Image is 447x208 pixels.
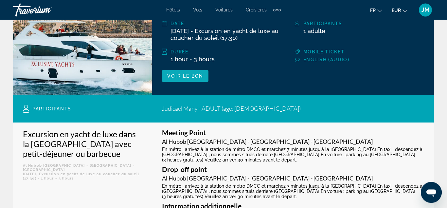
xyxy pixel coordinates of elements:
[162,175,424,182] div: Al Hubob [GEOGRAPHIC_DATA] - [GEOGRAPHIC_DATA] - [GEOGRAPHIC_DATA]
[421,182,442,203] iframe: Bouton de lancement de la fenêtre de messagerie
[370,6,382,15] button: Change language
[308,28,325,34] span: Adulte
[166,7,180,12] a: Hôtels
[421,7,430,13] span: JM
[162,166,424,173] h3: Drop-off point
[162,147,424,162] div: En métro : arrivez à la station de métro DMCC et marchez 7 minutes jusqu'à la [GEOGRAPHIC_DATA] E...
[303,49,345,54] span: Mobile ticket
[159,105,424,112] div: Judicael Many - ADULT (age: [DEMOGRAPHIC_DATA])
[23,129,142,159] h3: Excursion en yacht de luxe dans la [GEOGRAPHIC_DATA] avec petit-déjeuner ou barbecue
[370,8,376,13] span: fr
[392,8,401,13] span: EUR
[170,56,215,63] span: 1 hour - 3 hours
[170,20,291,28] div: Date
[170,28,278,41] span: [DATE] - Excursion en yacht de luxe au coucher du soleil (17:30)
[167,73,203,79] span: Voir le bon
[392,6,407,15] button: Change currency
[246,7,267,12] a: Croisières
[162,183,424,199] div: En métro : arrivez à la station de métro DMCC et marchez 7 minutes jusqu'à la [GEOGRAPHIC_DATA] E...
[162,138,424,145] div: Al Hubob [GEOGRAPHIC_DATA] - [GEOGRAPHIC_DATA] - [GEOGRAPHIC_DATA]
[162,70,208,82] button: Voir le bon
[417,3,434,17] button: User Menu
[273,5,281,15] button: Extra navigation items
[23,172,142,180] p: [DATE], Excursion en yacht de luxe au coucher du soleil (17:30) - 1 hour - 3 hours
[303,28,306,34] span: 1
[193,7,202,12] a: Vols
[303,20,424,28] div: Participants
[162,129,424,136] h3: Meeting Point
[215,7,233,12] a: Voitures
[13,1,79,18] a: Travorium
[303,56,424,64] div: English (AUDIO)
[170,48,291,56] div: Durée
[23,163,142,172] p: Al Hubob [GEOGRAPHIC_DATA] - [GEOGRAPHIC_DATA] - [GEOGRAPHIC_DATA]
[32,106,71,111] span: Participants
